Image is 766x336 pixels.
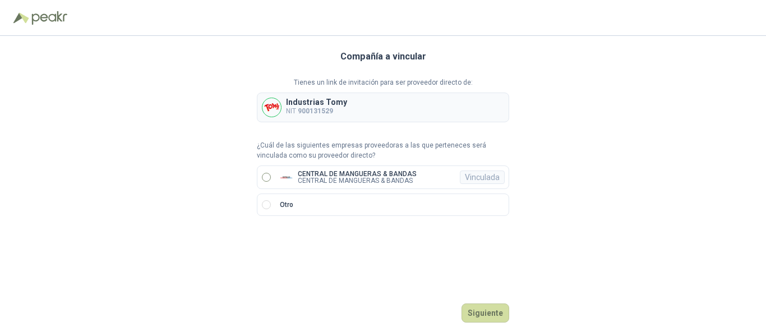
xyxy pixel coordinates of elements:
[286,106,347,117] p: NIT
[298,107,333,115] b: 900131529
[298,171,417,177] p: CENTRAL DE MANGUERAS & BANDAS
[340,49,426,64] h3: Compañía a vincular
[280,171,293,184] img: Company Logo
[462,303,509,323] button: Siguiente
[460,171,505,184] div: Vinculada
[262,98,281,117] img: Company Logo
[257,140,509,162] p: ¿Cuál de las siguientes empresas proveedoras a las que perteneces será vinculada como su proveedo...
[286,98,347,106] p: Industrias Tomy
[298,177,417,184] p: CENTRAL DE MANGUERAS & BANDAS
[280,200,293,210] p: Otro
[31,11,67,25] img: Peakr
[257,77,509,88] p: Tienes un link de invitación para ser proveedor directo de:
[13,12,29,24] img: Logo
